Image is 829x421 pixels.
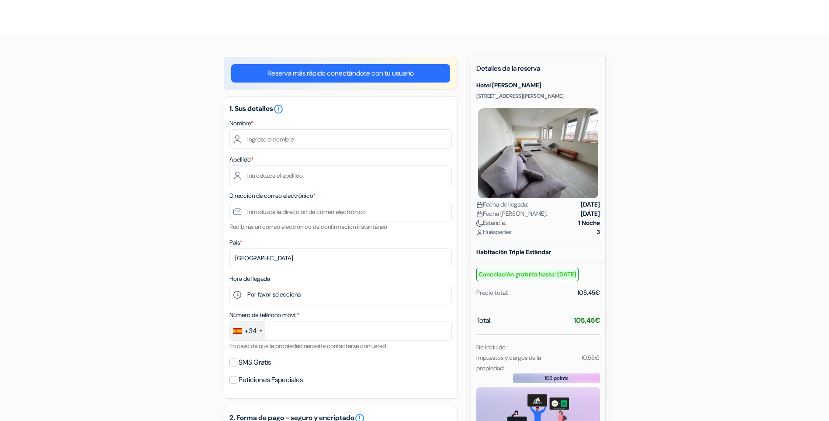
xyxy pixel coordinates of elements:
[239,374,303,386] label: Peticiones Especiales
[231,64,450,83] a: Reserva más rápido conectándote con tu usuario
[229,119,253,128] label: Nombre
[476,315,492,326] span: Total:
[229,166,452,185] input: Introduzca el apellido
[476,93,600,100] p: [STREET_ADDRESS][PERSON_NAME]
[10,9,120,24] img: AlberguesJuveniles.es
[581,200,600,209] strong: [DATE]
[229,202,452,221] input: Introduzca la dirección de correo electrónico
[273,104,284,114] i: error_outline
[581,354,600,362] small: 10,55€
[245,326,257,336] div: +34
[578,218,600,228] strong: 1 Noche
[476,200,528,209] span: Fecha de llegada:
[476,228,513,237] span: Huéspedes:
[476,220,483,227] img: moon.svg
[229,191,316,200] label: Dirección de correo electrónico
[229,274,270,283] label: Hora de llegada
[597,228,600,237] strong: 3
[577,288,600,297] div: 105,45€
[476,248,551,256] b: Habitación Triple Estándar
[239,356,271,369] label: SMS Gratis
[476,268,579,281] small: Cancelación gratuita hasta: [DATE]
[476,354,541,372] small: Impuestos y cargos de la propiedad:
[476,218,506,228] span: Estancia:
[476,211,483,217] img: calendar.svg
[229,155,253,164] label: Apellido
[476,82,600,89] h5: Hotel [PERSON_NAME]
[229,223,387,231] small: Recibirás un correo electrónico de confirmación instantáneo
[230,321,265,340] div: Spain (España): +34
[273,104,284,113] a: error_outline
[229,342,386,350] small: En caso de que la propiedad necesite contactarse con usted
[476,209,547,218] span: Fecha [PERSON_NAME]:
[229,238,242,247] label: País
[229,129,452,149] input: Ingrese el nombre
[581,209,600,218] strong: [DATE]
[476,64,600,78] h5: Detalles de la reserva
[229,104,452,114] h5: 1. Sus detalles
[476,229,483,236] img: user_icon.svg
[476,343,506,351] small: No Incluido
[476,288,508,297] div: Precio total:
[545,374,569,382] span: 105 points
[574,316,600,325] strong: 105,45€
[476,202,483,208] img: calendar.svg
[229,311,299,320] label: Número de teléfono móvil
